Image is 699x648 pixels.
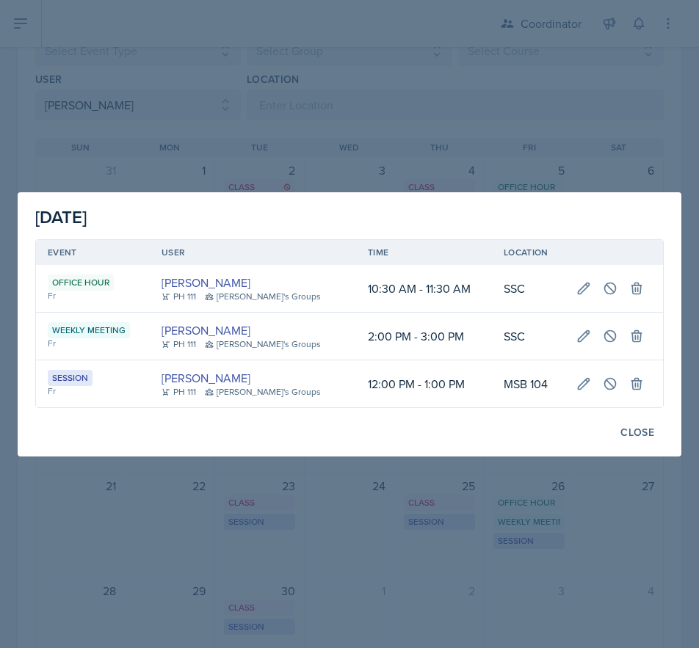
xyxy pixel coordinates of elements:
a: [PERSON_NAME] [162,274,250,291]
div: PH 111 [162,385,196,398]
td: SSC [492,265,565,313]
a: [PERSON_NAME] [162,369,250,387]
div: [PERSON_NAME]'s Groups [205,385,321,398]
td: 12:00 PM - 1:00 PM [356,360,492,407]
div: Fr [48,289,138,302]
td: MSB 104 [492,360,565,407]
th: Time [356,240,492,265]
a: [PERSON_NAME] [162,321,250,339]
div: Close [620,426,654,438]
th: Location [492,240,565,265]
div: [PERSON_NAME]'s Groups [205,290,321,303]
td: 2:00 PM - 3:00 PM [356,313,492,360]
td: SSC [492,313,565,360]
div: Fr [48,385,138,398]
div: Session [48,370,93,386]
div: [DATE] [35,204,664,230]
th: User [150,240,356,265]
div: Weekly Meeting [48,322,130,338]
div: PH 111 [162,290,196,303]
button: Close [611,420,664,445]
div: PH 111 [162,338,196,351]
div: Office Hour [48,274,114,291]
th: Event [36,240,150,265]
div: [PERSON_NAME]'s Groups [205,338,321,351]
td: 10:30 AM - 11:30 AM [356,265,492,313]
div: Fr [48,337,138,350]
